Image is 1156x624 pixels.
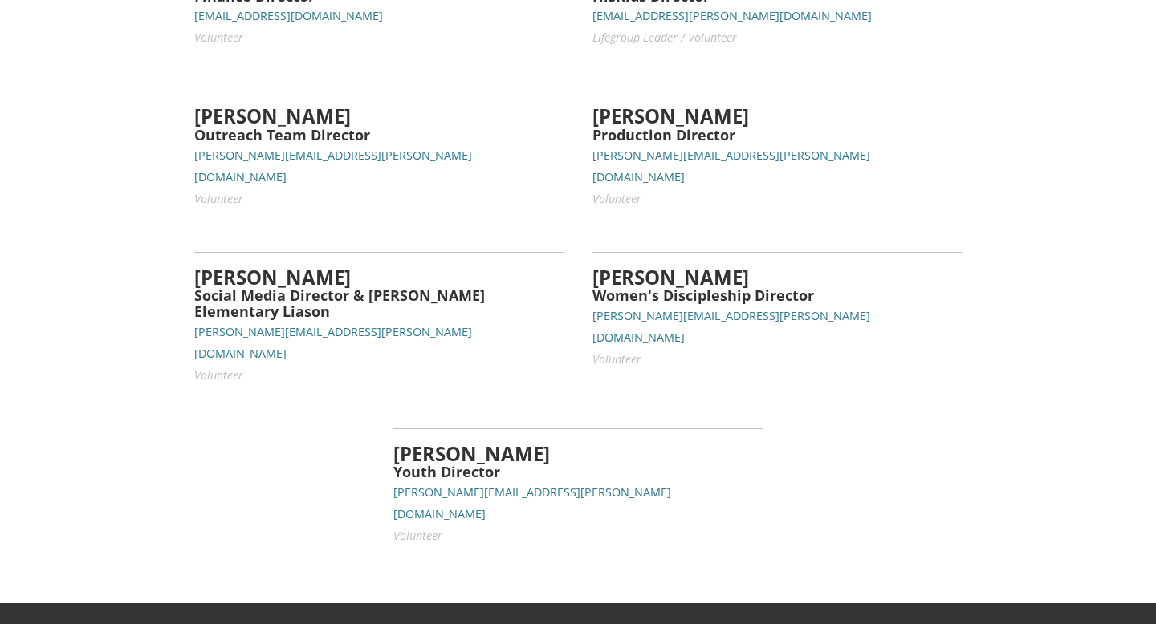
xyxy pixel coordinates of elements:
h4: [PERSON_NAME] [393,444,763,464]
small: Lifegroup Leader / Volunteer [592,30,737,45]
h5: Production Director [592,128,962,144]
h5: Outreach Team Director [194,128,564,144]
small: [PERSON_NAME][EMAIL_ADDRESS][PERSON_NAME][DOMAIN_NAME] [592,148,870,184]
small: [PERSON_NAME][EMAIL_ADDRESS][PERSON_NAME][DOMAIN_NAME] [393,484,671,521]
small: Volunteer [194,367,243,383]
small: Volunteer [194,30,243,45]
small: Volunteer [592,191,641,206]
small: [PERSON_NAME][EMAIL_ADDRESS][PERSON_NAME][DOMAIN_NAME] [592,308,870,345]
small: [EMAIL_ADDRESS][PERSON_NAME][DOMAIN_NAME] [592,8,872,23]
h5: Youth Director [393,464,763,480]
h4: [PERSON_NAME] [194,267,564,288]
small: [PERSON_NAME][EMAIL_ADDRESS][PERSON_NAME][DOMAIN_NAME] [194,148,472,184]
h4: [PERSON_NAME] [592,267,962,288]
small: Volunteer [194,191,243,206]
h5: Women's Discipleship Director [592,288,962,304]
small: [EMAIL_ADDRESS][DOMAIN_NAME] [194,8,383,23]
h4: [PERSON_NAME] [194,106,564,127]
small: [PERSON_NAME][EMAIL_ADDRESS][PERSON_NAME][DOMAIN_NAME] [194,324,472,361]
small: Volunteer [592,351,641,367]
small: Volunteer [393,528,442,543]
h5: Social Media Director & [PERSON_NAME] Elementary Liason [194,288,564,320]
h4: [PERSON_NAME] [592,106,962,127]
